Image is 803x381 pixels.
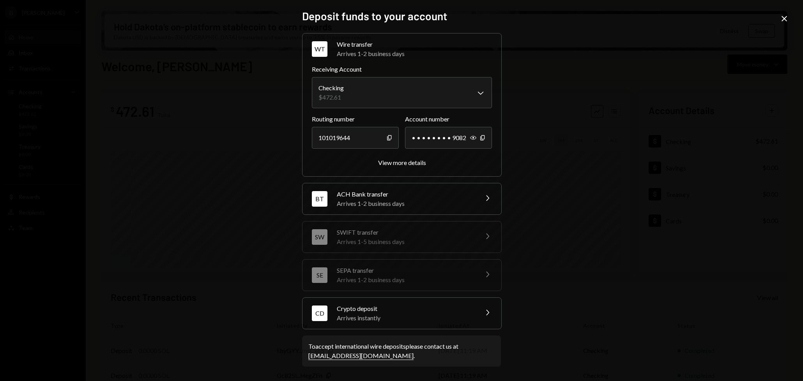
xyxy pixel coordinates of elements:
[312,191,327,207] div: BT
[337,313,473,323] div: Arrives instantly
[312,306,327,321] div: CD
[312,41,327,57] div: WT
[337,266,473,275] div: SEPA transfer
[302,33,501,65] button: WTWire transferArrives 1-2 business days
[302,260,501,291] button: SESEPA transferArrives 1-2 business days
[312,77,492,108] button: Receiving Account
[337,190,473,199] div: ACH Bank transfer
[302,298,501,329] button: CDCrypto depositArrives instantly
[337,228,473,237] div: SWIFT transfer
[312,114,399,124] label: Routing number
[308,352,414,360] a: [EMAIL_ADDRESS][DOMAIN_NAME]
[337,40,492,49] div: Wire transfer
[405,114,492,124] label: Account number
[337,304,473,313] div: Crypto deposit
[302,9,501,24] h2: Deposit funds to your account
[378,159,426,166] div: View more details
[312,267,327,283] div: SE
[378,159,426,167] button: View more details
[312,229,327,245] div: SW
[405,127,492,149] div: • • • • • • • • 9082
[337,237,473,246] div: Arrives 1-5 business days
[302,183,501,214] button: BTACH Bank transferArrives 1-2 business days
[308,342,495,360] div: To accept international wire deposits please contact us at .
[302,221,501,253] button: SWSWIFT transferArrives 1-5 business days
[337,199,473,208] div: Arrives 1-2 business days
[337,275,473,284] div: Arrives 1-2 business days
[312,127,399,149] div: 101019644
[312,65,492,74] label: Receiving Account
[337,49,492,58] div: Arrives 1-2 business days
[312,65,492,167] div: WTWire transferArrives 1-2 business days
